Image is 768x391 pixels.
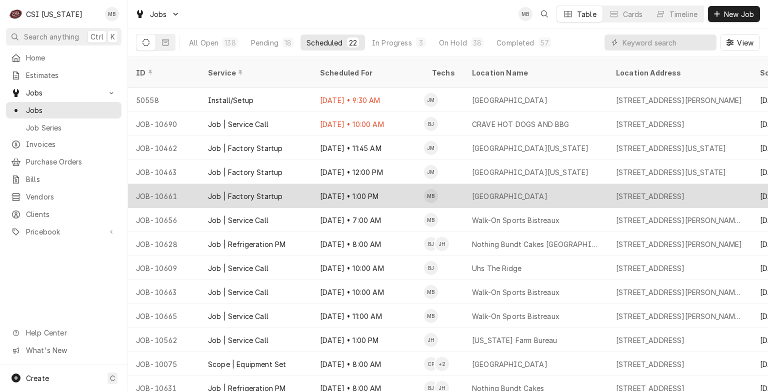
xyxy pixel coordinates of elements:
[424,261,438,275] div: Bryant Jolley's Avatar
[472,95,547,105] div: [GEOGRAPHIC_DATA]
[26,226,101,237] span: Pricebook
[208,95,253,105] div: Install/Setup
[6,324,121,341] a: Go to Help Center
[284,37,291,48] div: 18
[128,328,200,352] div: JOB-10562
[424,309,438,323] div: Matt Brewington's Avatar
[110,31,115,42] span: K
[424,237,438,251] div: Bryant Jolley's Avatar
[208,215,268,225] div: Job | Service Call
[472,191,547,201] div: [GEOGRAPHIC_DATA]
[6,153,121,170] a: Purchase Orders
[208,119,268,129] div: Job | Service Call
[150,9,167,19] span: Jobs
[128,112,200,136] div: JOB-10690
[616,167,726,177] div: [STREET_ADDRESS][US_STATE]
[6,188,121,205] a: Vendors
[435,237,449,251] div: Jeff Hartley's Avatar
[424,213,438,227] div: Matt Brewington's Avatar
[616,95,742,105] div: [STREET_ADDRESS][PERSON_NAME]
[26,327,115,338] span: Help Center
[208,287,268,297] div: Job | Service Call
[349,37,357,48] div: 22
[424,165,438,179] div: JM
[472,67,598,78] div: Location Name
[616,335,685,345] div: [STREET_ADDRESS]
[312,184,424,208] div: [DATE] • 1:00 PM
[722,9,756,19] span: New Job
[251,37,278,48] div: Pending
[26,52,116,63] span: Home
[26,122,116,133] span: Job Series
[616,67,742,78] div: Location Address
[128,304,200,328] div: JOB-10665
[472,239,600,249] div: Nothing Bundt Cakes [GEOGRAPHIC_DATA]
[26,345,115,355] span: What's New
[424,93,438,107] div: JM
[424,141,438,155] div: Jay Maiden's Avatar
[735,37,755,48] span: View
[26,156,116,167] span: Purchase Orders
[128,184,200,208] div: JOB-10661
[424,117,438,131] div: BJ
[26,87,101,98] span: Jobs
[616,191,685,201] div: [STREET_ADDRESS]
[312,208,424,232] div: [DATE] • 7:00 AM
[424,285,438,299] div: Matt Brewington's Avatar
[616,287,744,297] div: [STREET_ADDRESS][PERSON_NAME][PERSON_NAME]
[424,165,438,179] div: Jay Maiden's Avatar
[208,311,268,321] div: Job | Service Call
[105,7,119,21] div: Matt Brewington's Avatar
[518,7,532,21] div: Matt Brewington's Avatar
[6,28,121,45] button: Search anythingCtrlK
[518,7,532,21] div: MB
[6,67,121,83] a: Estimates
[472,263,521,273] div: Uhs The Ridge
[26,9,82,19] div: CSI [US_STATE]
[720,34,760,50] button: View
[208,335,268,345] div: Job | Service Call
[536,6,552,22] button: Open search
[312,352,424,376] div: [DATE] • 8:00 AM
[312,160,424,184] div: [DATE] • 12:00 PM
[9,7,23,21] div: C
[372,37,412,48] div: In Progress
[131,6,184,22] a: Go to Jobs
[424,93,438,107] div: Jay Maiden's Avatar
[312,88,424,112] div: [DATE] • 9:30 AM
[26,105,116,115] span: Jobs
[6,342,121,358] a: Go to What's New
[312,136,424,160] div: [DATE] • 11:45 AM
[472,215,559,225] div: Walk-On Sports Bistreaux
[424,213,438,227] div: MB
[472,311,559,321] div: Walk-On Sports Bistreaux
[6,84,121,101] a: Go to Jobs
[472,335,557,345] div: [US_STATE] Farm Bureau
[472,167,588,177] div: [GEOGRAPHIC_DATA][US_STATE]
[6,136,121,152] a: Invoices
[6,206,121,222] a: Clients
[128,352,200,376] div: JOB-10075
[208,143,282,153] div: Job | Factory Startup
[616,311,744,321] div: [STREET_ADDRESS][PERSON_NAME][PERSON_NAME]
[24,31,79,42] span: Search anything
[128,280,200,304] div: JOB-10663
[424,141,438,155] div: JM
[472,119,569,129] div: CRAVE HOT DOGS AND BBG
[435,357,449,371] div: + 2
[26,174,116,184] span: Bills
[424,261,438,275] div: BJ
[708,6,760,22] button: New Job
[424,189,438,203] div: MB
[312,256,424,280] div: [DATE] • 10:00 AM
[208,191,282,201] div: Job | Factory Startup
[432,67,456,78] div: Techs
[435,237,449,251] div: JH
[424,333,438,347] div: Jeff Hartley's Avatar
[224,37,235,48] div: 138
[90,31,103,42] span: Ctrl
[472,287,559,297] div: Walk-On Sports Bistreaux
[105,7,119,21] div: MB
[472,359,547,369] div: [GEOGRAPHIC_DATA]
[496,37,534,48] div: Completed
